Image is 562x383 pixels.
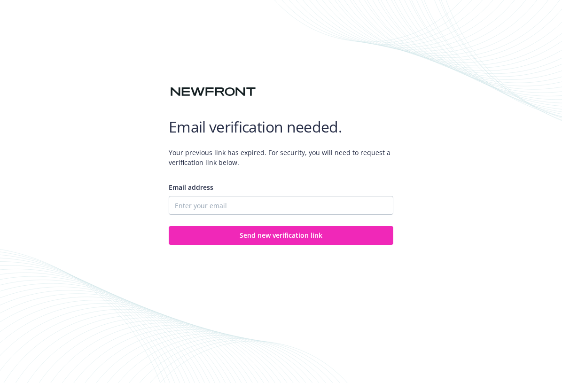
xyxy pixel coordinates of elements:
button: Send new verification link [169,226,393,245]
input: Enter your email [169,196,393,215]
span: Send new verification link [240,231,322,240]
img: Newfront logo [169,84,258,100]
h1: Email verification needed. [169,117,393,136]
span: Your previous link has expired. For security, you will need to request a verification link below. [169,140,393,175]
span: Email address [169,183,213,192]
